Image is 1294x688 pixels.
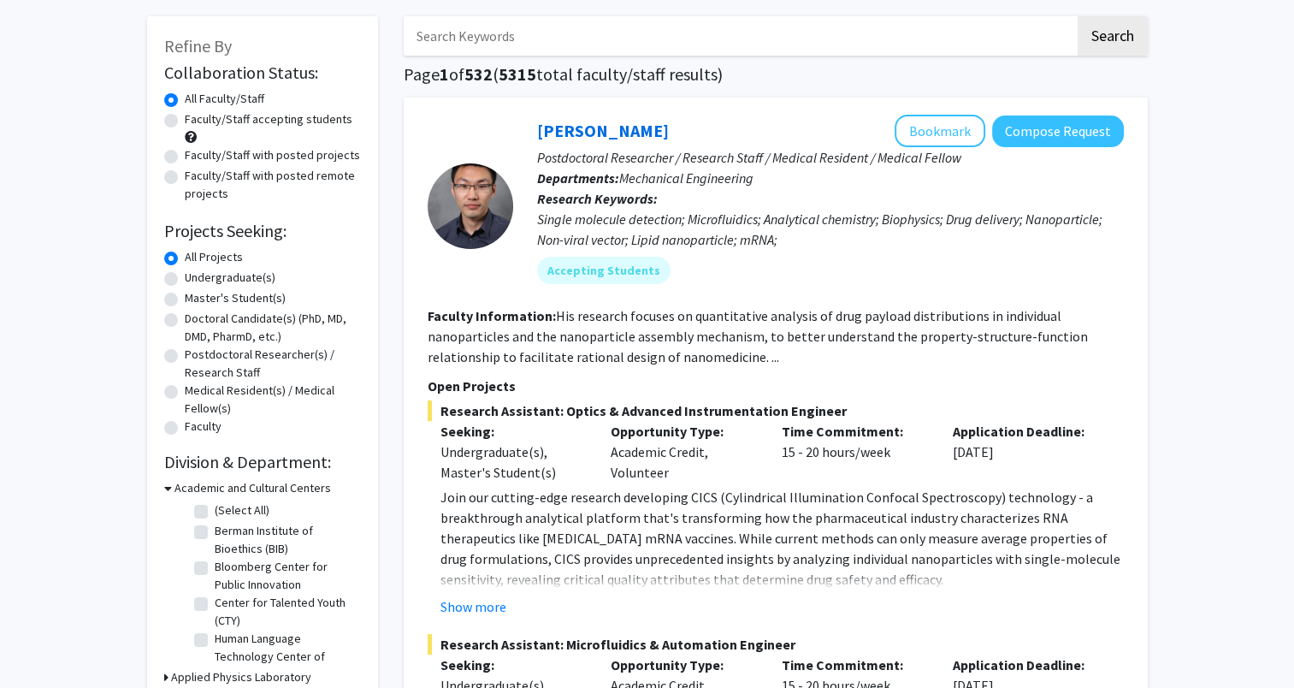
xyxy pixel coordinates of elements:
[174,479,331,497] h3: Academic and Cultural Centers
[428,307,1088,365] fg-read-more: His research focuses on quantitative analysis of drug payload distributions in individual nanopar...
[428,376,1124,396] p: Open Projects
[428,307,556,324] b: Faculty Information:
[537,209,1124,250] div: Single molecule detection; Microfluidics; Analytical chemistry; Biophysics; Drug delivery; Nanopa...
[440,487,1124,590] p: Join our cutting-edge research developing CICS (Cylindrical Illumination Confocal Spectroscopy) t...
[164,62,361,83] h2: Collaboration Status:
[428,634,1124,655] span: Research Assistant: Microfluidics & Automation Engineer
[611,655,756,675] p: Opportunity Type:
[440,421,586,442] p: Seeking:
[404,64,1148,85] h1: Page of ( total faculty/staff results)
[215,630,357,684] label: Human Language Technology Center of Excellence (HLTCOE)
[164,35,232,56] span: Refine By
[13,611,73,675] iframe: Chat
[440,442,586,483] div: Undergraduate(s), Master's Student(s)
[992,116,1124,147] button: Compose Request to Sixuan Li
[185,146,360,164] label: Faculty/Staff with posted projects
[185,110,352,128] label: Faculty/Staff accepting students
[440,63,449,85] span: 1
[782,655,927,675] p: Time Commitment:
[598,421,769,483] div: Academic Credit, Volunteer
[769,421,940,483] div: 15 - 20 hours/week
[537,147,1124,168] p: Postdoctoral Researcher / Research Staff / Medical Resident / Medical Fellow
[404,16,1075,56] input: Search Keywords
[537,257,671,284] mat-chip: Accepting Students
[164,452,361,472] h2: Division & Department:
[185,346,361,382] label: Postdoctoral Researcher(s) / Research Staff
[185,248,243,266] label: All Projects
[185,418,222,436] label: Faculty
[164,221,361,241] h2: Projects Seeking:
[215,501,269,519] label: (Select All)
[499,63,536,85] span: 5315
[215,558,357,594] label: Bloomberg Center for Public Innovation
[464,63,493,85] span: 532
[782,421,927,442] p: Time Commitment:
[171,668,311,686] h3: Applied Physics Laboratory
[619,169,753,187] span: Mechanical Engineering
[215,594,357,630] label: Center for Talented Youth (CTY)
[440,596,506,617] button: Show more
[537,190,658,207] b: Research Keywords:
[215,522,357,558] label: Berman Institute of Bioethics (BIB)
[1078,16,1148,56] button: Search
[895,115,985,147] button: Add Sixuan Li to Bookmarks
[185,382,361,418] label: Medical Resident(s) / Medical Fellow(s)
[185,167,361,203] label: Faculty/Staff with posted remote projects
[185,269,275,287] label: Undergraduate(s)
[953,655,1098,675] p: Application Deadline:
[940,421,1111,483] div: [DATE]
[440,655,586,675] p: Seeking:
[185,289,286,307] label: Master's Student(s)
[185,310,361,346] label: Doctoral Candidate(s) (PhD, MD, DMD, PharmD, etc.)
[537,169,619,187] b: Departments:
[611,421,756,442] p: Opportunity Type:
[185,90,264,108] label: All Faculty/Staff
[537,120,669,141] a: [PERSON_NAME]
[953,421,1098,442] p: Application Deadline:
[428,400,1124,421] span: Research Assistant: Optics & Advanced Instrumentation Engineer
